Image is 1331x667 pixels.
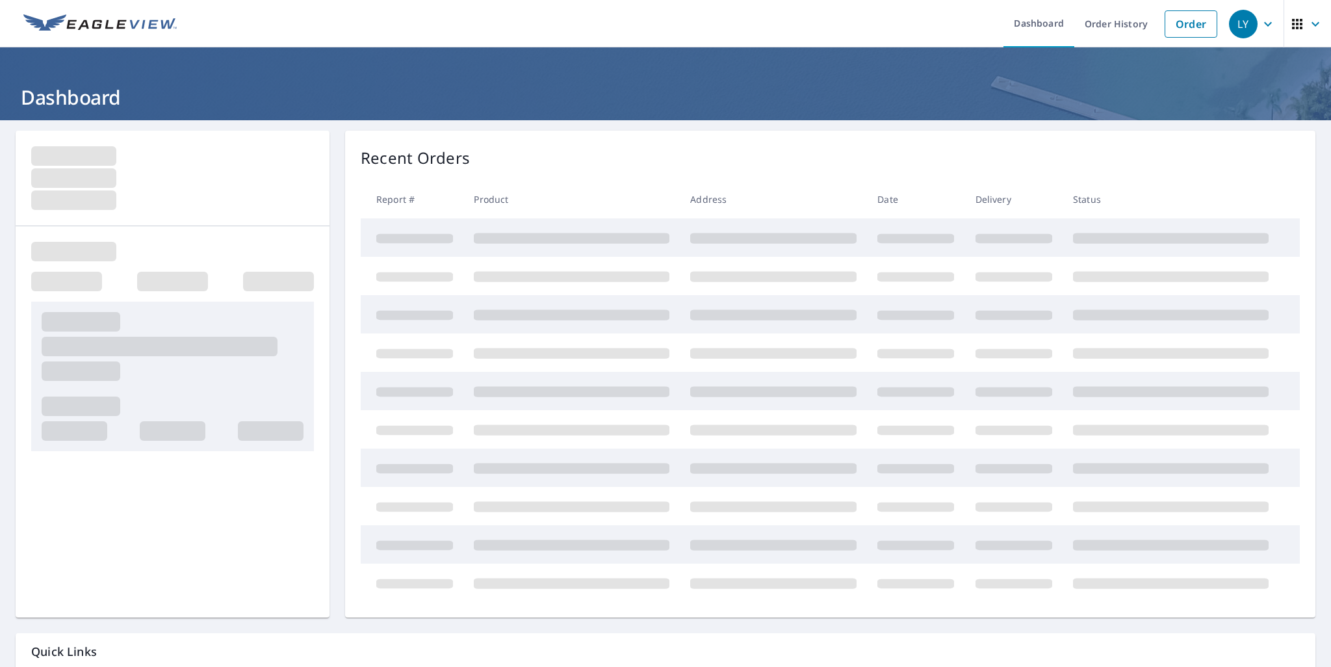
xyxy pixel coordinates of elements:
[1063,180,1279,218] th: Status
[361,180,463,218] th: Report #
[867,180,964,218] th: Date
[965,180,1063,218] th: Delivery
[361,146,470,170] p: Recent Orders
[1229,10,1258,38] div: LY
[23,14,177,34] img: EV Logo
[463,180,680,218] th: Product
[680,180,867,218] th: Address
[1165,10,1217,38] a: Order
[31,644,1300,660] p: Quick Links
[16,84,1315,111] h1: Dashboard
